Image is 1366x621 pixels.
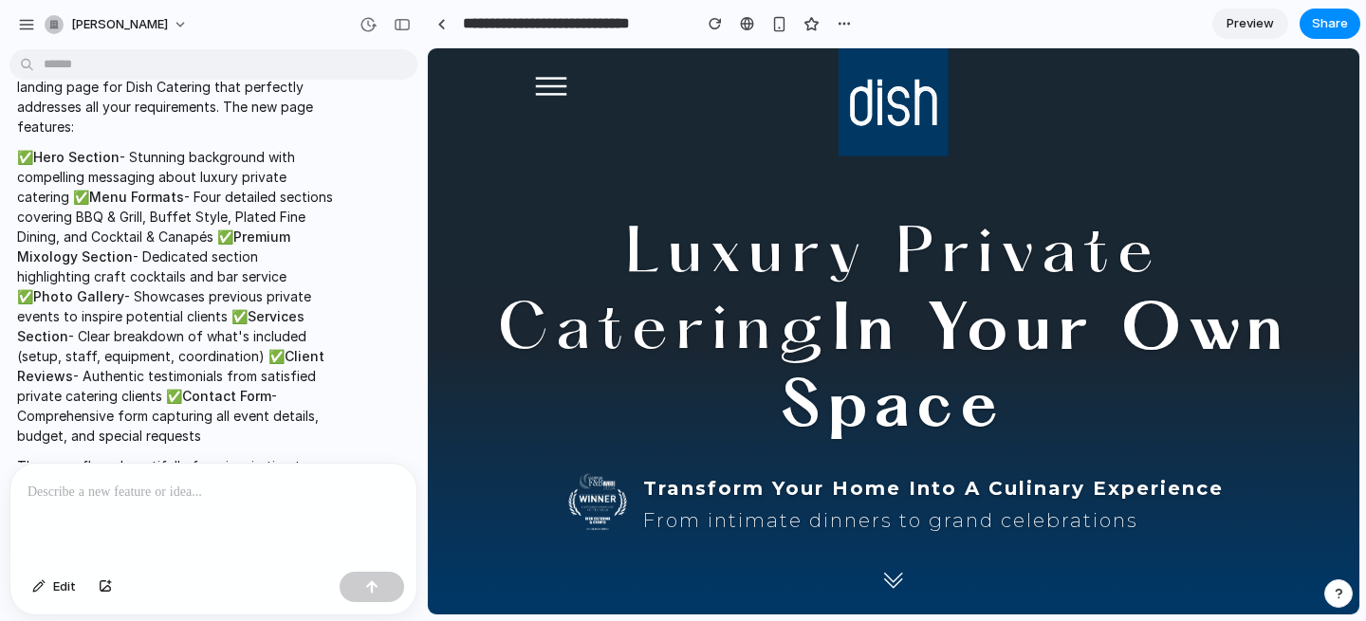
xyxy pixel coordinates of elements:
[215,456,711,488] p: From intimate dinners to grand celebrations
[56,169,876,409] h1: Luxury Private Catering
[71,15,168,34] span: [PERSON_NAME]
[17,228,290,265] strong: Premium Mixology Section
[136,418,204,494] img: FnB Awards 2024 Winners Bagde
[1227,14,1274,33] span: Preview
[1300,9,1360,39] button: Share
[17,348,324,384] strong: Client Reviews
[215,424,796,456] p: Transform Your Home Into A Culinary Experience
[182,388,271,404] strong: Contact Form
[17,57,334,137] p: I created a comprehensive private catering landing page for Dish Catering that perfectly addresse...
[354,250,863,393] b: In Your Own Space
[1212,9,1288,39] a: Preview
[33,288,124,304] strong: Photo Gallery
[37,9,197,40] button: [PERSON_NAME]
[33,149,120,165] strong: Hero Section
[17,456,334,575] p: The page flows beautifully from inspiration to information to action, guiding visitors toward boo...
[1312,14,1348,33] span: Share
[89,189,184,205] strong: Menu Formats
[23,572,85,602] button: Edit
[17,147,334,446] p: ✅ - Stunning background with compelling messaging about luxury private catering ✅ - Four detailed...
[53,577,76,596] span: Edit
[17,308,305,344] strong: Services Section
